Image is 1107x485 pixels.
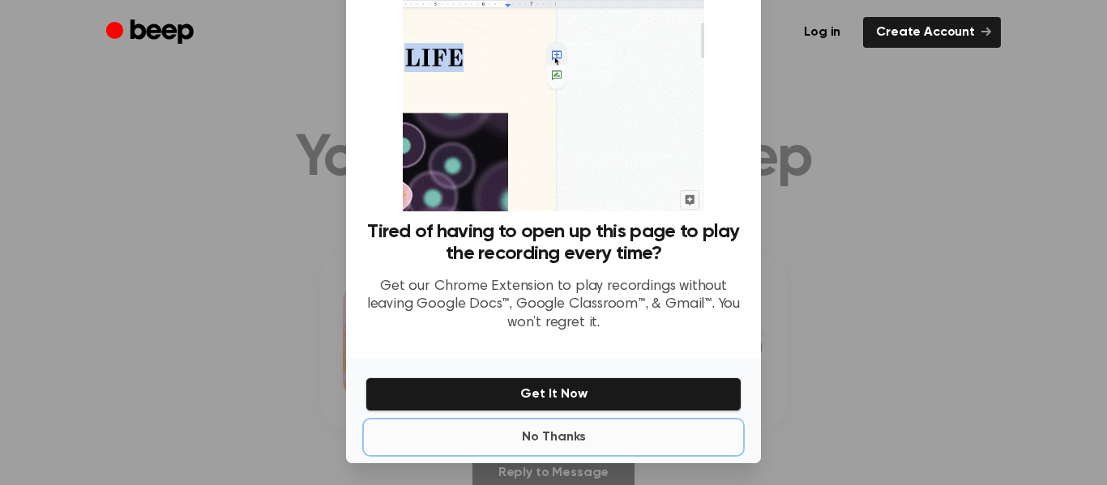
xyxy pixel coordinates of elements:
p: Get our Chrome Extension to play recordings without leaving Google Docs™, Google Classroom™, & Gm... [365,278,742,333]
button: No Thanks [365,421,742,453]
a: Beep [106,17,198,49]
a: Create Account [863,17,1001,48]
h3: Tired of having to open up this page to play the recording every time? [365,221,742,265]
button: Get It Now [365,377,742,411]
a: Log in [791,17,853,48]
